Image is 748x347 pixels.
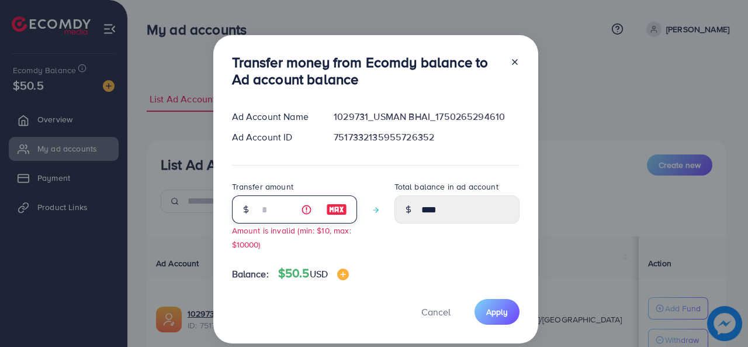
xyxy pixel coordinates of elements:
[232,267,269,281] span: Balance:
[486,306,508,318] span: Apply
[394,181,498,193] label: Total balance in ad account
[232,225,351,249] small: Amount is invalid (min: $10, max: $10000)
[223,130,325,144] div: Ad Account ID
[337,269,349,280] img: image
[326,202,347,217] img: image
[407,299,465,324] button: Cancel
[324,110,528,123] div: 1029731_USMAN BHAI_1750265294610
[232,54,501,88] h3: Transfer money from Ecomdy balance to Ad account balance
[324,130,528,144] div: 7517332135955726352
[278,266,349,281] h4: $50.5
[232,181,293,193] label: Transfer amount
[310,267,328,280] span: USD
[421,305,451,318] span: Cancel
[223,110,325,123] div: Ad Account Name
[475,299,520,324] button: Apply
